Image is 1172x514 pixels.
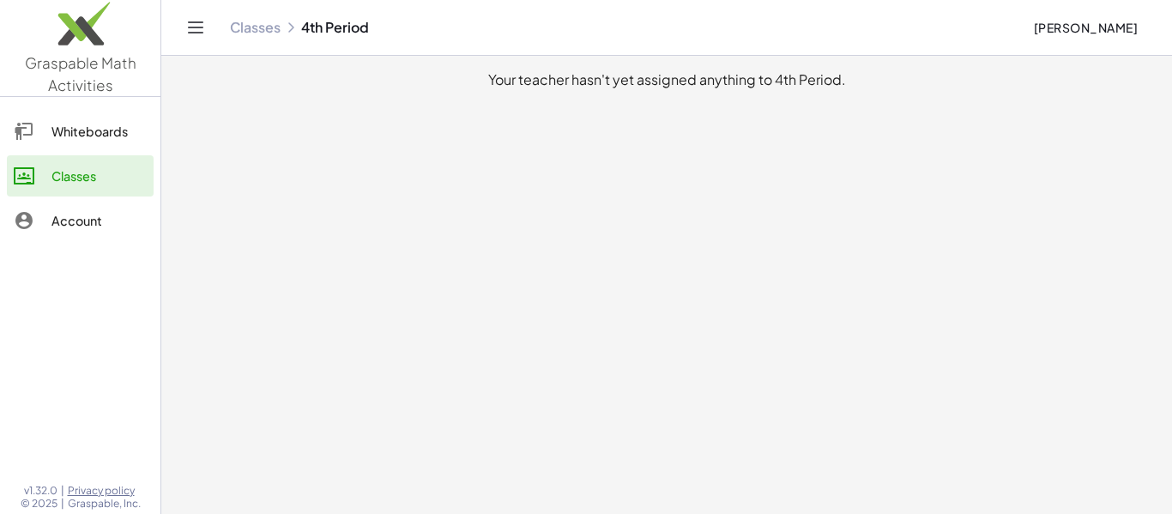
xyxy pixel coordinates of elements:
button: [PERSON_NAME] [1019,12,1151,43]
button: Toggle navigation [182,14,209,41]
span: | [61,497,64,511]
div: Whiteboards [51,121,147,142]
a: Privacy policy [68,484,141,498]
div: Account [51,210,147,231]
span: © 2025 [21,497,57,511]
a: Classes [7,155,154,197]
a: Classes [230,19,281,36]
span: v1.32.0 [24,484,57,498]
a: Whiteboards [7,111,154,152]
span: Graspable Math Activities [25,53,136,94]
div: Your teacher hasn't yet assigned anything to 4th Period. [175,70,1158,90]
span: [PERSON_NAME] [1033,20,1138,35]
span: | [61,484,64,498]
span: Graspable, Inc. [68,497,141,511]
a: Account [7,200,154,241]
div: Classes [51,166,147,186]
